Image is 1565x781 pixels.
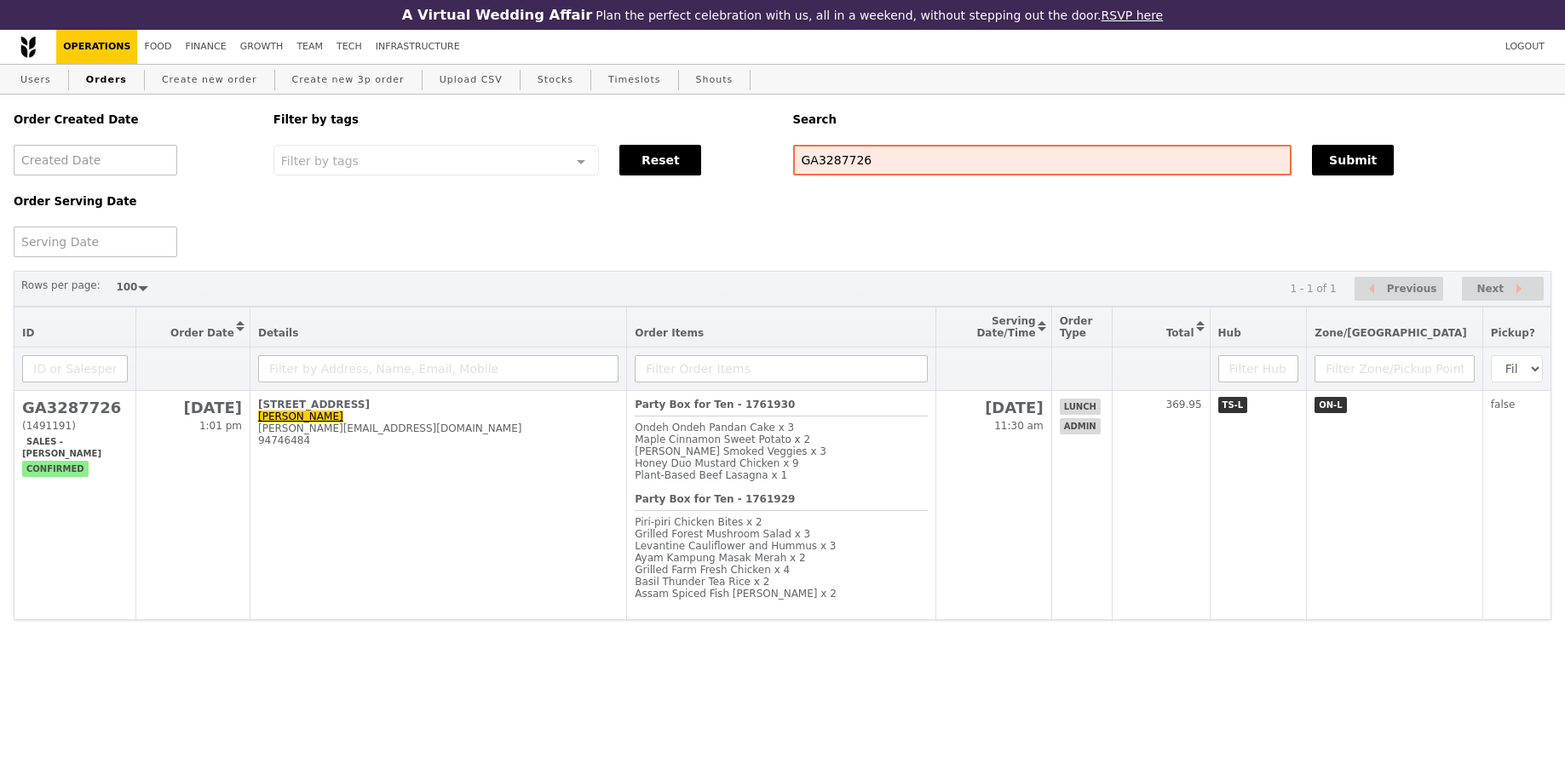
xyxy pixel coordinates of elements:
label: Rows per page: [21,277,101,294]
a: Operations [56,30,137,64]
div: Plan the perfect celebration with us, all in a weekend, without stepping out the door. [292,7,1274,23]
button: Previous [1355,277,1443,301]
h2: [DATE] [944,399,1044,416]
input: Serving Date [14,227,177,257]
span: Previous [1387,279,1437,299]
h5: Order Created Date [14,113,253,126]
b: Party Box for Ten - 1761929 [635,493,795,505]
a: [PERSON_NAME] [258,411,343,422]
input: ID or Salesperson name [22,355,128,382]
button: Submit [1312,145,1394,175]
a: Create new order [155,65,264,95]
a: Food [137,30,178,64]
a: Logout [1499,30,1551,64]
span: admin [1060,418,1101,434]
span: 11:30 am [994,420,1043,432]
a: Shouts [689,65,740,95]
span: Plant‑Based Beef Lasagna x 1 [635,469,787,481]
div: 1 - 1 of 1 [1290,283,1336,295]
span: Details [258,327,298,339]
span: TS-L [1218,397,1248,413]
a: Finance [179,30,233,64]
span: Order Items [635,327,704,339]
h5: Filter by tags [273,113,773,126]
span: Ondeh Ondeh Pandan Cake x 3 [635,422,794,434]
span: Levantine Cauliflower and Hummus x 3 [635,540,836,552]
a: Orders [79,65,134,95]
span: Filter by tags [281,152,359,168]
span: Sales - [PERSON_NAME] [22,434,106,462]
a: Create new 3p order [285,65,411,95]
span: Assam Spiced Fish [PERSON_NAME] x 2 [635,588,837,600]
span: Grilled Farm Fresh Chicken x 4 [635,564,790,576]
div: (1491191) [22,420,128,432]
a: Users [14,65,58,95]
button: Reset [619,145,701,175]
span: confirmed [22,461,89,477]
h5: Order Serving Date [14,195,253,208]
span: lunch [1060,399,1101,415]
span: Grilled Forest Mushroom Salad x 3 [635,528,810,540]
span: ID [22,327,34,339]
span: [PERSON_NAME] Smoked Veggies x 3 [635,445,826,457]
a: Team [290,30,330,64]
a: Tech [330,30,369,64]
input: Filter by Address, Name, Email, Mobile [258,355,619,382]
h3: A Virtual Wedding Affair [402,7,592,23]
span: 369.95 [1166,399,1202,411]
a: RSVP here [1102,9,1164,22]
a: Upload CSV [433,65,509,95]
div: [PERSON_NAME][EMAIL_ADDRESS][DOMAIN_NAME] [258,422,619,434]
h5: Search [793,113,1552,126]
a: Timeslots [601,65,667,95]
span: false [1491,399,1516,411]
span: Basil Thunder Tea Rice x 2 [635,576,769,588]
span: Piri‑piri Chicken Bites x 2 [635,516,762,528]
input: Created Date [14,145,177,175]
input: Filter Hub [1218,355,1299,382]
span: Zone/[GEOGRAPHIC_DATA] [1315,327,1467,339]
input: Filter Zone/Pickup Point [1315,355,1475,382]
span: Ayam Kampung Masak Merah x 2 [635,552,805,564]
span: Honey Duo Mustard Chicken x 9 [635,457,799,469]
span: Maple Cinnamon Sweet Potato x 2 [635,434,810,445]
div: 94746484 [258,434,619,446]
span: Hub [1218,327,1241,339]
input: Search any field [793,145,1292,175]
img: Grain logo [20,36,36,58]
span: Order Type [1060,315,1093,339]
span: Pickup? [1491,327,1535,339]
a: Infrastructure [369,30,467,64]
a: Growth [233,30,291,64]
span: ON-L [1315,397,1346,413]
button: Next [1462,277,1544,301]
input: Filter Order Items [635,355,927,382]
b: Party Box for Ten - 1761930 [635,399,795,411]
div: [STREET_ADDRESS] [258,399,619,411]
h2: [DATE] [144,399,242,416]
span: 1:01 pm [199,420,242,432]
h2: GA3287726 [22,399,128,416]
span: Next [1476,279,1504,299]
a: Stocks [531,65,580,95]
